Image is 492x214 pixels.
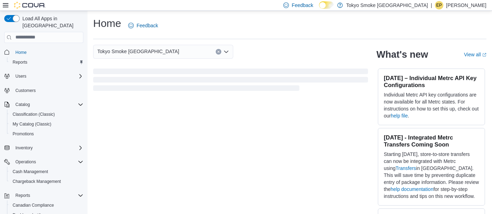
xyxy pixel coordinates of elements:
[13,48,29,57] a: Home
[15,50,27,55] span: Home
[7,200,86,210] button: Canadian Compliance
[1,157,86,167] button: Operations
[125,19,161,33] a: Feedback
[15,145,33,151] span: Inventory
[376,49,428,60] h2: What's new
[435,1,443,9] div: Ethan Provencal
[10,110,58,119] a: Classification (Classic)
[7,177,86,186] button: Chargeback Management
[7,57,86,67] button: Reports
[13,100,33,109] button: Catalog
[1,143,86,153] button: Inventory
[436,1,442,9] span: EP
[10,58,83,66] span: Reports
[15,102,30,107] span: Catalog
[10,201,83,209] span: Canadian Compliance
[10,167,83,176] span: Cash Management
[10,110,83,119] span: Classification (Classic)
[292,2,313,9] span: Feedback
[93,70,368,92] span: Loading
[446,1,486,9] p: [PERSON_NAME]
[13,169,48,174] span: Cash Management
[13,191,33,200] button: Reports
[395,165,416,171] a: Transfers
[216,49,221,55] button: Clear input
[346,1,428,9] p: Tokyo Smoke [GEOGRAPHIC_DATA]
[1,71,86,81] button: Users
[10,130,83,138] span: Promotions
[1,85,86,95] button: Customers
[13,72,29,80] button: Users
[7,167,86,177] button: Cash Management
[15,73,26,79] span: Users
[10,130,37,138] a: Promotions
[384,91,479,119] p: Individual Metrc API key configurations are now available for all Metrc states. For instructions ...
[13,158,39,166] button: Operations
[13,112,55,117] span: Classification (Classic)
[319,1,334,9] input: Dark Mode
[1,100,86,109] button: Catalog
[13,121,51,127] span: My Catalog (Classic)
[10,120,54,128] a: My Catalog (Classic)
[13,202,54,208] span: Canadian Compliance
[482,53,486,57] svg: External link
[384,74,479,88] h3: [DATE] – Individual Metrc API Key Configurations
[384,134,479,148] h3: [DATE] - Integrated Metrc Transfers Coming Soon
[7,119,86,129] button: My Catalog (Classic)
[10,58,30,66] a: Reports
[13,86,83,95] span: Customers
[7,109,86,119] button: Classification (Classic)
[13,48,83,57] span: Home
[7,129,86,139] button: Promotions
[13,86,39,95] a: Customers
[391,113,408,119] a: help file
[20,15,83,29] span: Load All Apps in [GEOGRAPHIC_DATA]
[10,167,51,176] a: Cash Management
[13,144,83,152] span: Inventory
[10,177,83,186] span: Chargeback Management
[15,159,36,165] span: Operations
[137,22,158,29] span: Feedback
[13,179,61,184] span: Chargeback Management
[431,1,432,9] p: |
[13,191,83,200] span: Reports
[10,201,57,209] a: Canadian Compliance
[13,158,83,166] span: Operations
[13,131,34,137] span: Promotions
[97,47,179,56] span: Tokyo Smoke [GEOGRAPHIC_DATA]
[223,49,229,55] button: Open list of options
[15,88,36,93] span: Customers
[384,151,479,200] p: Starting [DATE], store-to-store transfers can now be integrated with Metrc using in [GEOGRAPHIC_D...
[1,191,86,200] button: Reports
[10,177,64,186] a: Chargeback Management
[93,16,121,30] h1: Home
[13,100,83,109] span: Catalog
[464,52,486,57] a: View allExternal link
[1,47,86,57] button: Home
[390,186,433,192] a: help documentation
[15,193,30,198] span: Reports
[13,144,35,152] button: Inventory
[14,2,46,9] img: Cova
[13,72,83,80] span: Users
[10,120,83,128] span: My Catalog (Classic)
[13,59,27,65] span: Reports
